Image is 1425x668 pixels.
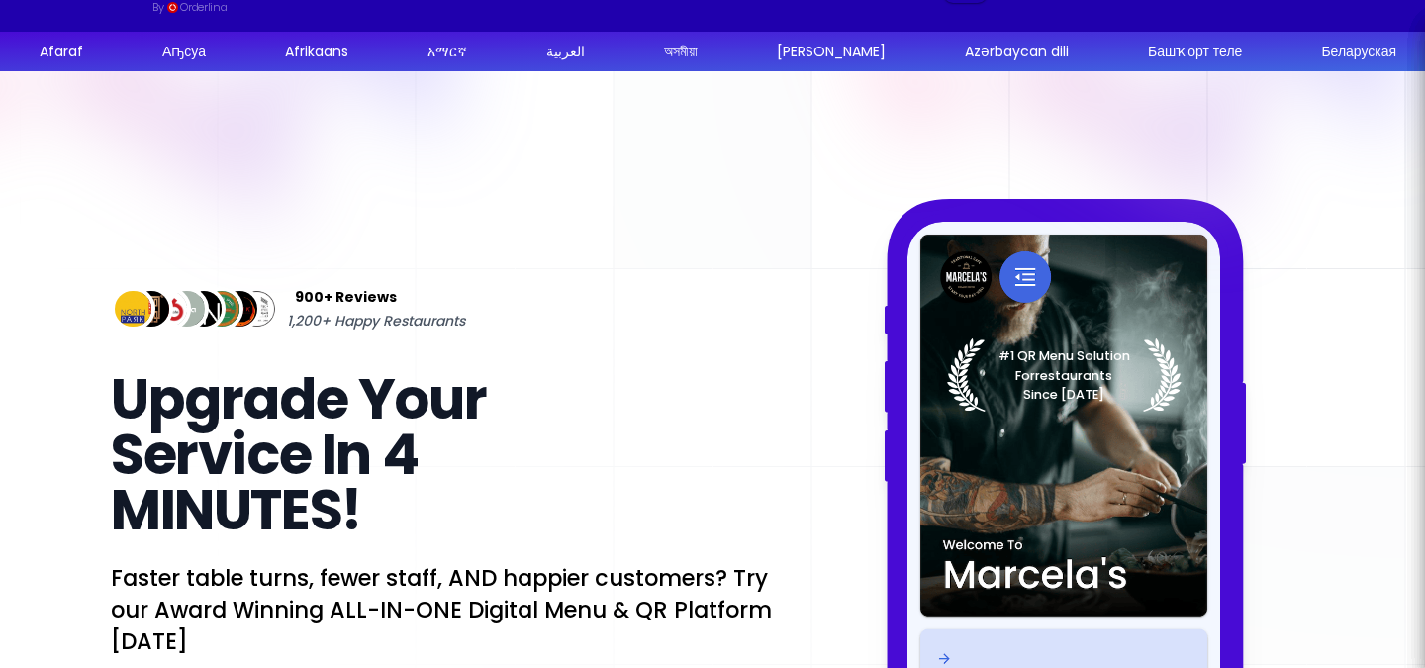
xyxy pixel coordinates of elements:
[947,338,1182,412] img: Laurel
[777,42,886,62] div: [PERSON_NAME]
[40,42,83,62] div: Afaraf
[164,287,209,332] img: Review Img
[965,42,1069,62] div: Azərbaycan dili
[295,285,397,309] span: 900+ Reviews
[235,287,279,332] img: Review Img
[111,562,776,657] p: Faster table turns, fewer staff, AND happier customers? Try our Award Winning ALL-IN-ONE Digital ...
[546,42,585,62] div: العربية
[287,309,465,333] span: 1,200+ Happy Restaurants
[200,287,244,332] img: Review Img
[427,42,467,62] div: አማርኛ
[218,287,262,332] img: Review Img
[129,287,173,332] img: Review Img
[1321,42,1396,62] div: Беларуская
[182,287,227,332] img: Review Img
[111,287,155,332] img: Review Img
[1148,42,1242,62] div: Башҡорт теле
[664,42,698,62] div: অসমীয়া
[285,42,348,62] div: Afrikaans
[111,360,486,549] span: Upgrade Your Service In 4 MINUTES!
[162,42,206,62] div: Аҧсуа
[146,287,191,332] img: Review Img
